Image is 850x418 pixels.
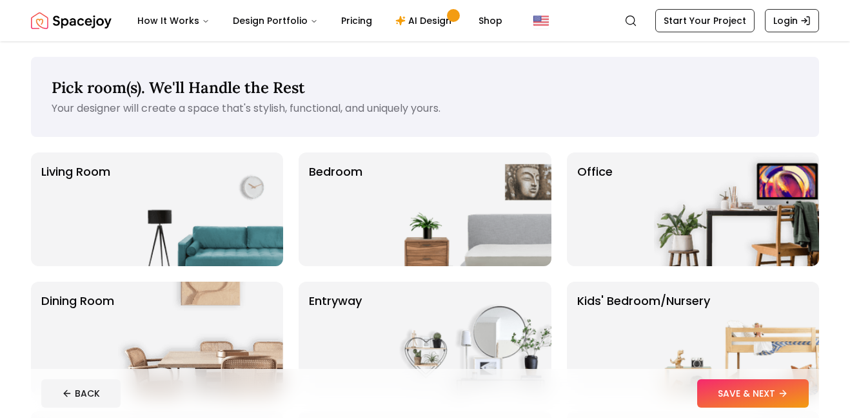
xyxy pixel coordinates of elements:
img: Dining Room [118,282,283,395]
img: Bedroom [386,152,551,266]
p: Living Room [41,163,110,256]
nav: Main [127,8,513,34]
a: Start Your Project [655,9,755,32]
p: entryway [309,292,362,385]
p: Your designer will create a space that's stylish, functional, and uniquely yours. [52,101,798,116]
a: Login [765,9,819,32]
img: Spacejoy Logo [31,8,112,34]
p: Bedroom [309,163,362,256]
p: Office [577,163,613,256]
p: Dining Room [41,292,114,385]
button: Design Portfolio [222,8,328,34]
a: AI Design [385,8,466,34]
img: Office [654,152,819,266]
img: entryway [386,282,551,395]
a: Shop [468,8,513,34]
p: Kids' Bedroom/Nursery [577,292,710,385]
img: Kids' Bedroom/Nursery [654,282,819,395]
button: How It Works [127,8,220,34]
a: Pricing [331,8,382,34]
img: United States [533,13,549,28]
span: Pick room(s). We'll Handle the Rest [52,78,305,98]
a: Spacejoy [31,8,112,34]
button: BACK [41,379,121,408]
img: Living Room [118,152,283,266]
button: SAVE & NEXT [697,379,809,408]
